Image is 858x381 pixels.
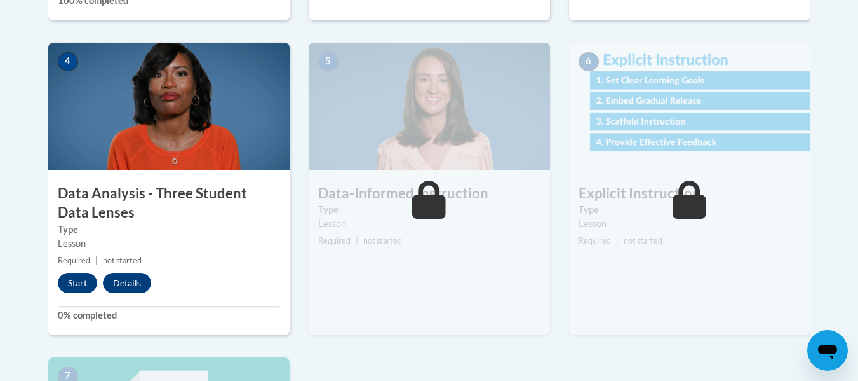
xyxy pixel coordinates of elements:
div: Lesson [579,217,801,231]
button: Details [103,273,151,293]
img: Course Image [48,43,290,170]
h3: Explicit Instruction [569,184,810,204]
span: 5 [318,52,339,71]
iframe: Button to launch messaging window [807,330,848,371]
div: Lesson [58,237,280,251]
h3: Data-Informed Instruction [309,184,550,204]
span: 6 [579,52,599,71]
label: Type [318,203,540,217]
span: | [95,256,98,265]
div: Lesson [318,217,540,231]
button: Start [58,273,97,293]
span: not started [624,236,662,246]
label: Type [58,223,280,237]
label: Type [579,203,801,217]
label: 0% completed [58,308,280,322]
span: not started [363,236,402,246]
span: Required [58,256,90,265]
span: 4 [58,52,78,71]
h3: Data Analysis - Three Student Data Lenses [48,184,290,223]
span: Required [318,236,351,246]
img: Course Image [309,43,550,170]
span: | [356,236,358,246]
span: not started [103,256,142,265]
span: Required [579,236,611,246]
img: Course Image [569,43,810,170]
span: | [616,236,619,246]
